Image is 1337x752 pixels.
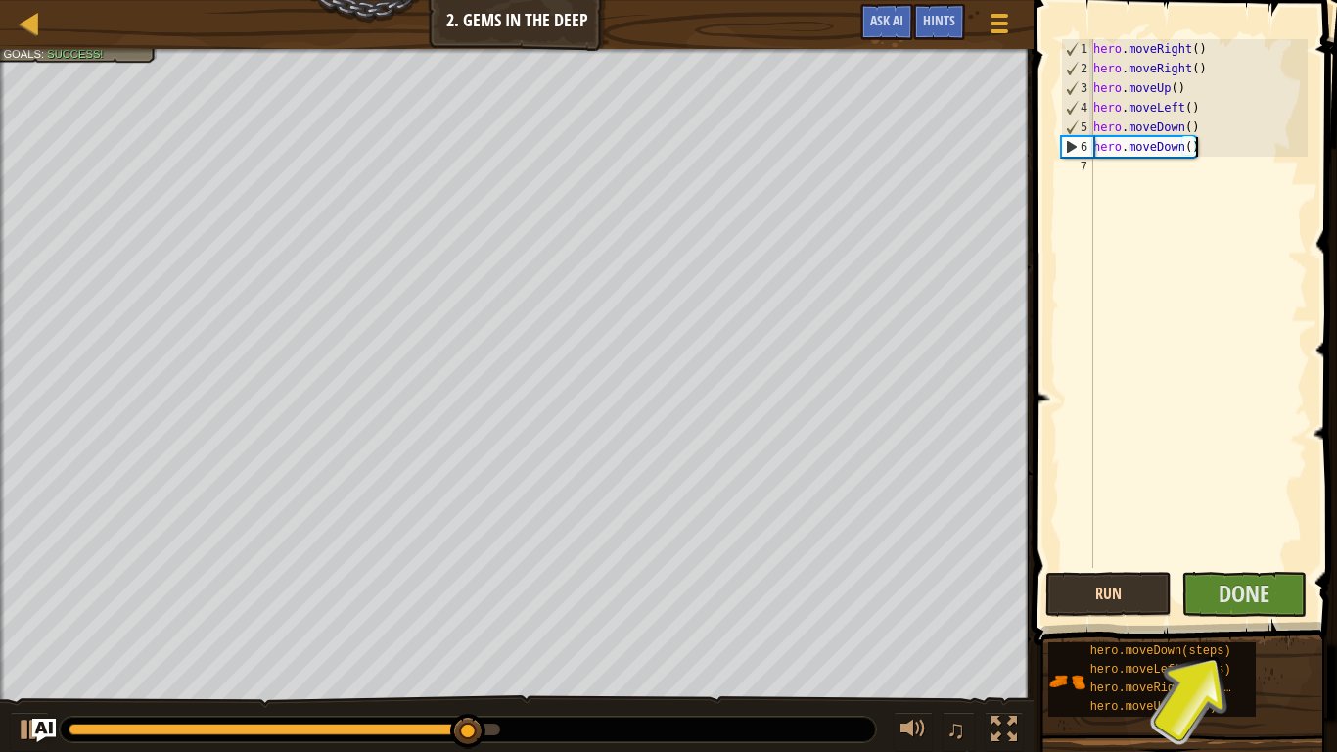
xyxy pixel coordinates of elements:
[1062,39,1093,59] div: 1
[870,11,903,29] span: Ask AI
[1045,572,1172,617] button: Run
[1062,137,1093,157] div: 6
[894,712,933,752] button: Adjust volume
[1062,98,1093,117] div: 4
[1062,78,1093,98] div: 3
[32,719,56,742] button: Ask AI
[1048,663,1085,700] img: portrait.png
[1062,117,1093,137] div: 5
[1090,700,1218,714] span: hero.moveUp(steps)
[1090,644,1231,658] span: hero.moveDown(steps)
[975,4,1024,50] button: Show game menu
[1062,59,1093,78] div: 2
[1090,681,1238,695] span: hero.moveRight(steps)
[1219,578,1269,609] span: Done
[10,712,49,752] button: Ctrl + P: Play
[946,715,966,744] span: ♫
[985,712,1024,752] button: Toggle fullscreen
[1090,663,1231,677] span: hero.moveLeft(steps)
[1061,157,1093,176] div: 7
[923,11,955,29] span: Hints
[860,4,913,40] button: Ask AI
[943,712,976,752] button: ♫
[1181,572,1308,617] button: Done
